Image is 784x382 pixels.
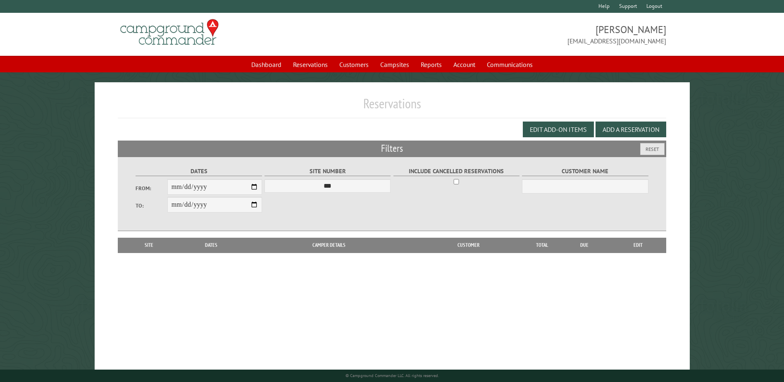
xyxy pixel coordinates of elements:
button: Reset [640,143,665,155]
span: [PERSON_NAME] [EMAIL_ADDRESS][DOMAIN_NAME] [392,23,666,46]
th: Dates [176,238,247,253]
th: Camper Details [247,238,411,253]
h2: Filters [118,141,666,156]
a: Dashboard [246,57,286,72]
a: Account [448,57,480,72]
a: Campsites [375,57,414,72]
small: © Campground Commander LLC. All rights reserved. [346,373,439,378]
label: From: [136,184,167,192]
label: Customer Name [522,167,648,176]
th: Due [558,238,610,253]
img: Campground Commander [118,16,221,48]
th: Total [525,238,558,253]
button: Add a Reservation [596,122,666,137]
a: Reservations [288,57,333,72]
label: Site Number [265,167,391,176]
a: Reports [416,57,447,72]
th: Customer [411,238,525,253]
a: Customers [334,57,374,72]
a: Communications [482,57,538,72]
th: Site [122,238,176,253]
label: To: [136,202,167,210]
label: Include Cancelled Reservations [393,167,519,176]
th: Edit [610,238,666,253]
button: Edit Add-on Items [523,122,594,137]
h1: Reservations [118,95,666,118]
label: Dates [136,167,262,176]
